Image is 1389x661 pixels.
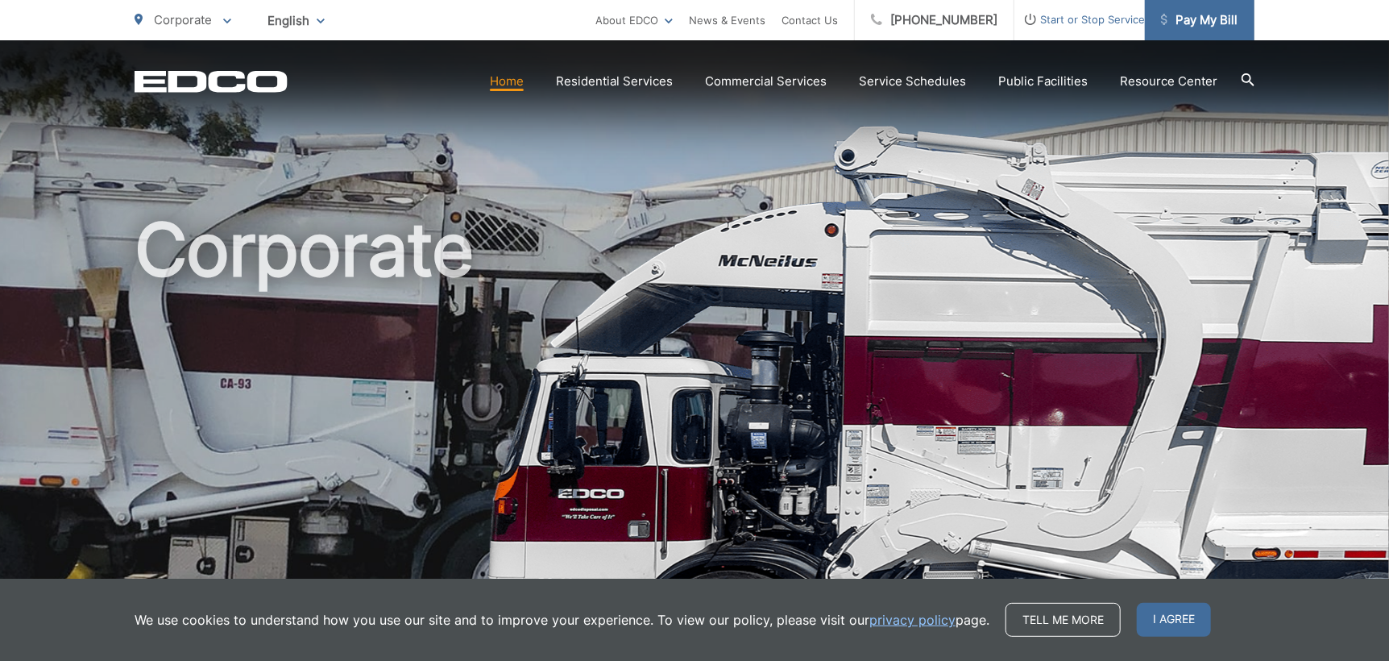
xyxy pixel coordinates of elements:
span: Pay My Bill [1161,10,1238,30]
a: privacy policy [869,610,956,630]
span: Corporate [154,12,212,27]
span: I agree [1137,603,1211,637]
span: English [255,6,337,35]
a: News & Events [689,10,765,30]
a: Residential Services [556,72,673,91]
a: EDCD logo. Return to the homepage. [135,70,288,93]
a: Commercial Services [705,72,827,91]
a: Tell me more [1005,603,1121,637]
a: Home [490,72,524,91]
a: Public Facilities [998,72,1088,91]
a: About EDCO [595,10,673,30]
a: Resource Center [1120,72,1217,91]
p: We use cookies to understand how you use our site and to improve your experience. To view our pol... [135,610,989,630]
a: Service Schedules [859,72,966,91]
a: Contact Us [782,10,838,30]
